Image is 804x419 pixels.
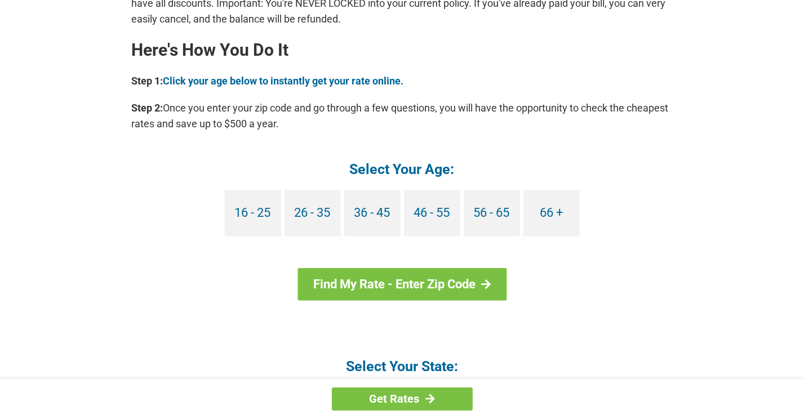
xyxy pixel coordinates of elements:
a: 36 - 45 [344,190,401,237]
a: Get Rates [332,387,473,411]
p: Once you enter your zip code and go through a few questions, you will have the opportunity to che... [132,100,673,132]
h2: Here's How You Do It [132,41,673,59]
a: 26 - 35 [285,190,341,237]
h4: Select Your State: [132,357,673,376]
a: 66 + [523,190,580,237]
a: 16 - 25 [225,190,281,237]
a: Find My Rate - Enter Zip Code [297,268,507,301]
b: Step 2: [132,102,163,114]
a: 46 - 55 [404,190,460,237]
a: Click your age below to instantly get your rate online. [163,75,404,87]
b: Step 1: [132,75,163,87]
a: 56 - 65 [464,190,520,237]
h4: Select Your Age: [132,160,673,179]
